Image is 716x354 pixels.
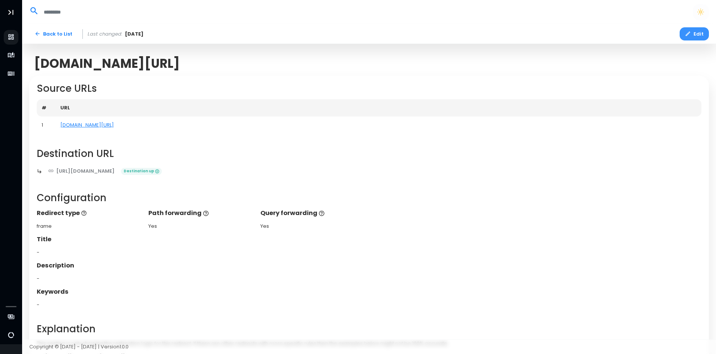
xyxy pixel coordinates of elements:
[37,83,702,94] h2: Source URLs
[37,235,702,244] p: Title
[148,209,253,218] p: Path forwarding
[29,343,129,350] span: Copyright © [DATE] - [DATE] | Version 1.0.0
[37,192,702,204] h2: Configuration
[4,5,18,19] button: Toggle Aside
[680,27,709,40] button: Edit
[37,148,702,160] h2: Destination URL
[37,287,702,296] p: Keywords
[260,223,365,230] div: Yes
[125,30,143,38] span: [DATE]
[37,261,702,270] p: Description
[37,275,702,282] div: -
[37,323,702,335] h2: Explanation
[260,209,365,218] p: Query forwarding
[37,249,702,256] div: -
[121,168,162,175] span: Destination up
[37,99,55,117] th: #
[55,99,702,117] th: URL
[148,223,253,230] div: Yes
[37,223,141,230] div: frame
[60,121,114,128] a: [DOMAIN_NAME][URL]
[42,121,51,129] div: 1
[37,301,702,309] div: -
[88,30,123,38] span: Last changed:
[34,56,180,71] span: [DOMAIN_NAME][URL]
[37,209,141,218] p: Redirect type
[29,27,78,40] a: Back to List
[43,164,120,178] a: [URL][DOMAIN_NAME]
